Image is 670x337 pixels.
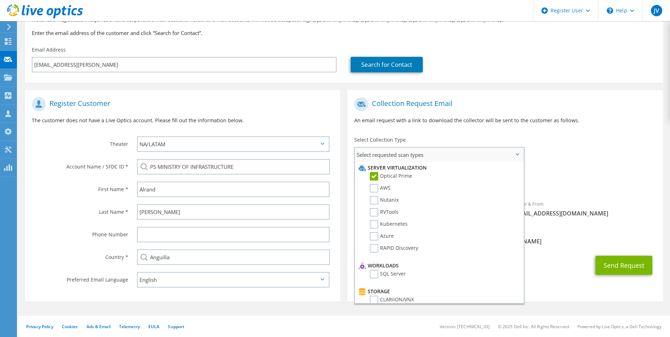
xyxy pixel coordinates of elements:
[32,136,128,148] label: Theater
[357,164,520,172] li: Server Virtualization
[347,196,505,221] div: To
[370,208,398,217] label: RVTools
[440,324,490,330] li: Version: [TECHNICAL_ID]
[370,196,399,205] label: Nutanix
[505,196,663,221] div: Sender & From
[370,220,408,229] label: Kubernetes
[370,184,391,193] label: AWS
[148,324,159,330] a: EULA
[355,148,523,162] span: Select requested scan types
[607,7,613,14] svg: \n
[347,165,663,193] div: Requested Collections
[32,97,330,111] h1: Register Customer
[370,232,394,241] label: Azure
[370,296,414,304] label: CLARiiON/VNX
[32,249,128,261] label: Country *
[351,57,423,72] a: Search for Contact
[32,46,66,53] label: Email Address
[577,324,662,330] li: Powered by Live Optics, a Dell Technology
[32,227,128,238] label: Phone Number
[354,117,656,124] p: An email request with a link to download the collector will be sent to the customer as follows.
[32,272,128,283] label: Preferred Email Language
[26,324,53,330] a: Privacy Policy
[32,29,656,37] h3: Enter the email address of the customer and click “Search for Contact”.
[168,324,184,330] a: Support
[651,5,662,16] span: JV
[32,182,128,193] label: First Name *
[62,324,78,330] a: Cookies
[370,244,418,253] label: RAPID Discovery
[370,270,406,278] label: SQL Server
[354,97,652,111] h1: Collection Request Email
[357,261,520,270] li: Workloads
[347,224,663,249] div: CC & Reply To
[512,209,656,217] span: [EMAIL_ADDRESS][DOMAIN_NAME]
[32,204,128,215] label: Last Name *
[32,117,333,124] p: The customer does not have a Live Optics account. Please fill out the information below.
[32,159,128,170] label: Account Name / SFDC ID *
[87,324,111,330] a: Ads & Email
[595,256,652,275] button: Send Request
[354,136,406,143] label: Select Collection Type
[357,287,520,296] li: Storage
[498,324,569,330] li: © 2025 Dell Inc. All Rights Reserved
[370,172,412,181] label: Optical Prime
[119,324,140,330] a: Telemetry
